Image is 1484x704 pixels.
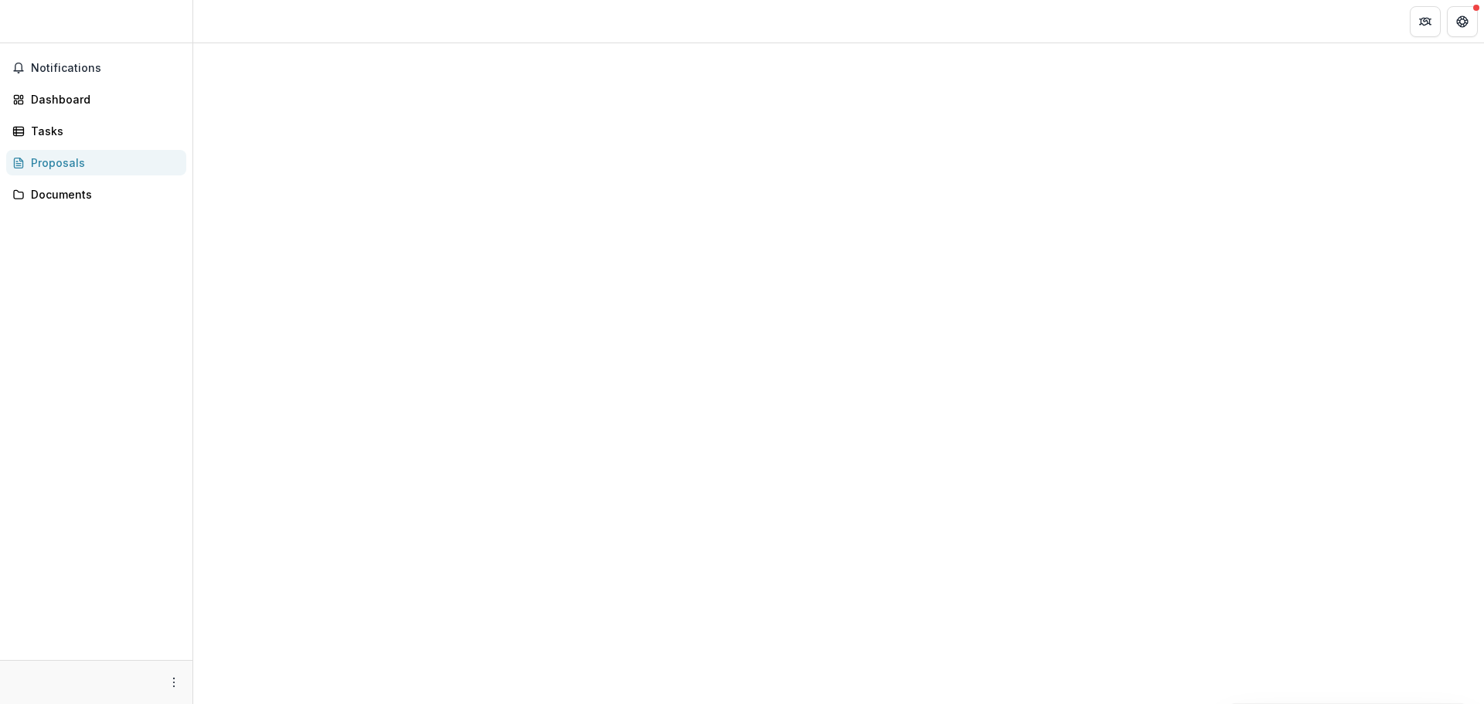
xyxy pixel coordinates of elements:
[31,155,174,171] div: Proposals
[1447,6,1478,37] button: Get Help
[31,123,174,139] div: Tasks
[6,87,186,112] a: Dashboard
[6,118,186,144] a: Tasks
[31,186,174,202] div: Documents
[31,62,180,75] span: Notifications
[31,91,174,107] div: Dashboard
[165,673,183,692] button: More
[6,56,186,80] button: Notifications
[1410,6,1441,37] button: Partners
[6,182,186,207] a: Documents
[6,150,186,175] a: Proposals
